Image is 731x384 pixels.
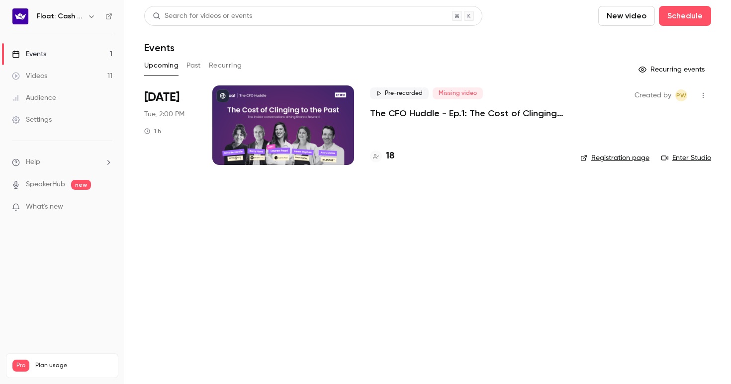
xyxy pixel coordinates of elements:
[12,360,29,372] span: Pro
[635,89,671,101] span: Created by
[100,203,112,212] iframe: Noticeable Trigger
[676,89,686,101] span: PW
[12,93,56,103] div: Audience
[370,150,394,163] a: 18
[144,109,184,119] span: Tue, 2:00 PM
[659,6,711,26] button: Schedule
[12,49,46,59] div: Events
[144,58,179,74] button: Upcoming
[12,8,28,24] img: Float: Cash Flow Intelligence Series
[209,58,242,74] button: Recurring
[370,87,429,99] span: Pre-recorded
[37,11,84,21] h6: Float: Cash Flow Intelligence Series
[634,62,711,77] button: Recurring events
[433,87,483,99] span: Missing video
[661,153,711,163] a: Enter Studio
[26,157,40,167] span: Help
[144,127,161,135] div: 1 h
[370,107,564,119] a: The CFO Huddle - Ep.1: The Cost of Clinging to the Past
[186,58,201,74] button: Past
[12,157,112,167] li: help-dropdown-opener
[580,153,649,163] a: Registration page
[598,6,655,26] button: New video
[386,150,394,163] h4: 18
[153,11,252,21] div: Search for videos or events
[675,89,687,101] span: Polly Wong
[12,115,52,125] div: Settings
[26,202,63,212] span: What's new
[144,89,180,105] span: [DATE]
[35,362,112,370] span: Plan usage
[26,179,65,190] a: SpeakerHub
[144,42,175,54] h1: Events
[144,85,196,165] div: Aug 26 Tue, 2:00 PM (Europe/London)
[12,71,47,81] div: Videos
[71,180,91,190] span: new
